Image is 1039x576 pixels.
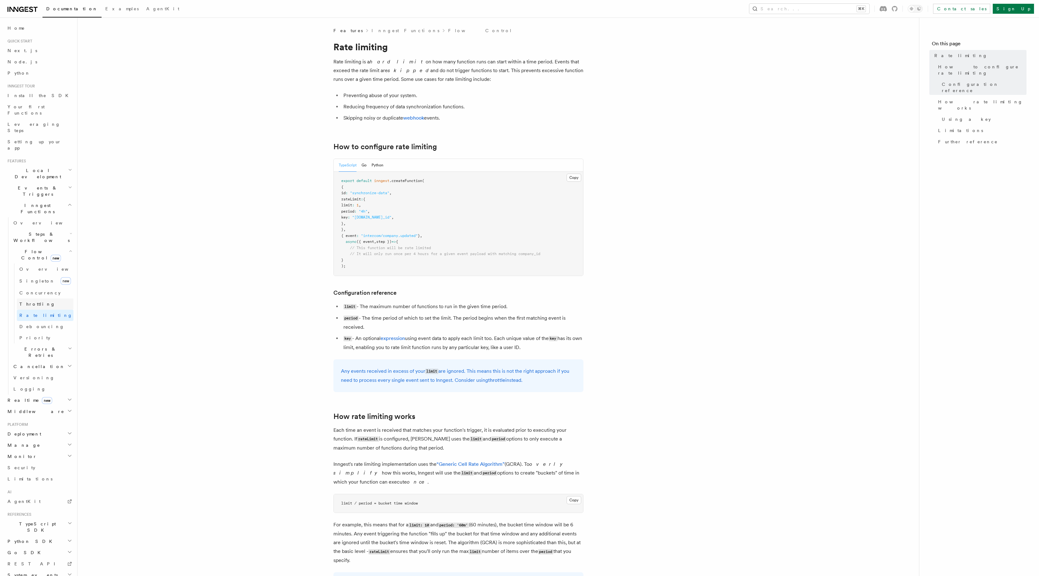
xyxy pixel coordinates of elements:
span: limit [341,203,352,207]
a: Singletonnew [17,275,73,287]
a: AgentKit [5,496,73,507]
span: : [346,191,348,195]
span: , [420,234,422,238]
button: Python SDK [5,536,73,547]
a: Priority [17,332,73,343]
a: Logging [11,383,73,395]
code: period [482,470,497,476]
span: AgentKit [146,6,179,11]
code: limit [461,470,474,476]
span: ({ event [357,239,374,244]
a: Configuration reference [333,288,397,297]
em: skipped [388,67,430,73]
button: Cancellation [11,361,73,372]
span: Errors & Retries [11,346,68,358]
span: Inngest tour [5,84,35,89]
p: Inngest's rate limiting implementation uses the (GCRA). To how this works, Inngest will use the a... [333,460,583,486]
button: TypeScript [339,159,357,172]
span: Middleware [5,408,64,415]
code: limit / period = bucket time window [341,501,418,505]
code: limit [470,436,483,442]
code: rateLimit [368,549,390,554]
span: , [389,191,392,195]
span: Examples [105,6,139,11]
span: Python SDK [5,538,56,544]
span: , [343,221,346,226]
a: Concurrency [17,287,73,298]
a: How rate limiting works [936,96,1027,114]
li: - An optional using event data to apply each limit too. Each unique value of the has its own limi... [342,334,583,352]
span: , [374,239,376,244]
p: Any events received in excess of your are ignored. This means this is not the right approach if y... [341,367,576,385]
span: "4h" [359,209,367,214]
span: { [396,239,398,244]
button: Deployment [5,428,73,440]
code: limit [425,369,438,374]
span: // This function will be rate limited [350,246,431,250]
a: Using a key [939,114,1027,125]
span: Flow Control [11,249,69,261]
a: Debouncing [17,321,73,332]
code: period [538,549,553,554]
span: new [42,397,52,404]
a: Python [5,67,73,79]
a: Node.js [5,56,73,67]
button: Copy [567,496,581,504]
div: Flow Controlnew [11,263,73,343]
span: Features [333,27,363,34]
span: Features [5,159,26,164]
span: Install the SDK [7,93,72,98]
code: period [491,436,506,442]
button: TypeScript SDK [5,518,73,536]
p: For example, this means that for a and (60 minutes), the bucket time window will be 6 minutes. An... [333,520,583,565]
a: Examples [102,2,142,17]
span: : [348,215,350,219]
span: Logging [13,386,46,391]
a: How to configure rate limiting [333,142,437,151]
span: How to configure rate limiting [938,64,1027,76]
a: How to configure rate limiting [936,61,1027,79]
span: Configuration reference [942,81,1027,94]
span: } [341,227,343,232]
span: References [5,512,31,517]
li: Reducing frequency of data synchronization functions. [342,102,583,111]
a: Setting up your app [5,136,73,154]
a: Overview [17,263,73,275]
button: Search...⌘K [749,4,869,14]
span: ( [422,179,424,183]
code: key [343,336,352,341]
span: Steps & Workflows [11,231,70,244]
span: new [61,277,71,285]
a: Security [5,462,73,473]
span: } [341,221,343,226]
span: : [354,209,357,214]
button: Manage [5,440,73,451]
span: REST API [7,561,61,566]
span: .createFunction [389,179,422,183]
span: Security [7,465,35,470]
span: Limitations [7,476,52,481]
a: Home [5,22,73,34]
a: “Generic Cell Rate Algorithm” [437,461,505,467]
code: rateLimit [357,436,379,442]
code: period [343,316,359,321]
span: Throttling [19,302,55,307]
span: } [418,234,420,238]
a: How rate limiting works [333,412,415,421]
span: "intercom/company.updated" [361,234,418,238]
span: , [392,215,394,219]
code: limit: 10 [408,523,430,528]
a: Install the SDK [5,90,73,101]
span: TypeScript SDK [5,521,67,533]
p: Each time an event is received that matches your function's trigger, it is evaluated prior to exe... [333,426,583,452]
a: Sign Up [993,4,1034,14]
span: Monitor [5,453,37,460]
a: Documentation [42,2,102,17]
span: async [346,239,357,244]
span: Leveraging Steps [7,122,60,133]
span: Realtime [5,397,52,403]
span: Priority [19,335,50,340]
span: { event [341,234,357,238]
span: Platform [5,422,28,427]
span: Next.js [7,48,37,53]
